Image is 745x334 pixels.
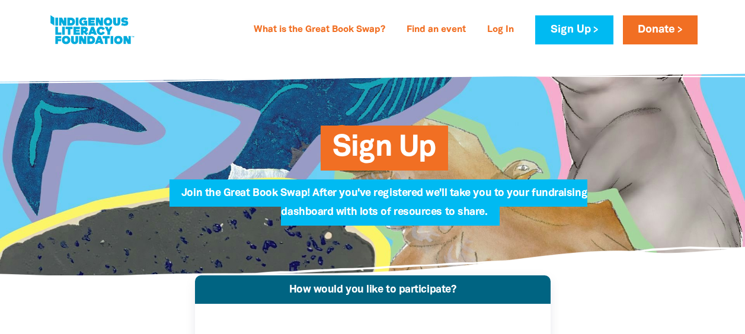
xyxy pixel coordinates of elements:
[332,134,436,171] span: Sign Up
[399,21,473,40] a: Find an event
[480,21,521,40] a: Log In
[181,188,587,226] span: Join the Great Book Swap! After you've registered we'll take you to your fundraising dashboard wi...
[623,15,698,44] a: Donate
[201,284,545,295] h4: How would you like to participate?
[535,15,613,44] a: Sign Up
[247,21,392,40] a: What is the Great Book Swap?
